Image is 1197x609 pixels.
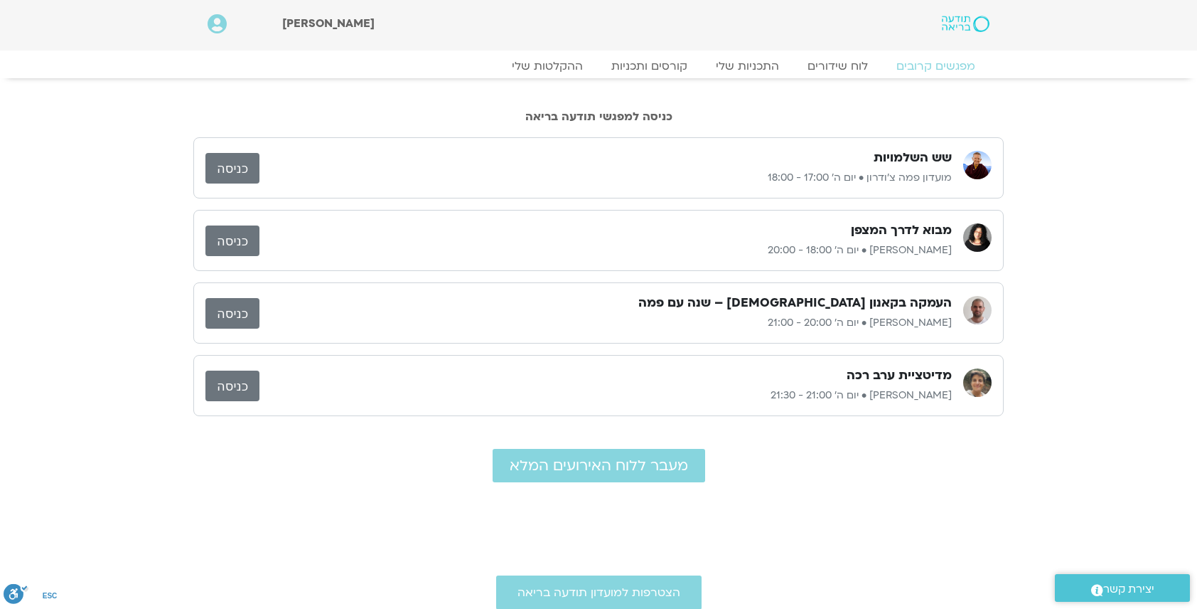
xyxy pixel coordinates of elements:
a: כניסה [205,298,259,329]
a: לוח שידורים [793,59,882,73]
a: מפגשים קרובים [882,59,989,73]
h2: כניסה למפגשי תודעה בריאה [193,110,1004,123]
p: [PERSON_NAME] • יום ה׳ 18:00 - 20:00 [259,242,952,259]
p: מועדון פמה צ'ודרון • יום ה׳ 17:00 - 18:00 [259,169,952,186]
img: דקל קנטי [963,296,992,324]
img: ארנינה קשתן [963,223,992,252]
a: מעבר ללוח האירועים המלא [493,449,705,482]
a: כניסה [205,226,259,256]
a: קורסים ותכניות [597,59,702,73]
h3: מבוא לדרך המצפן [851,222,952,239]
p: [PERSON_NAME] • יום ה׳ 20:00 - 21:00 [259,314,952,332]
span: מעבר ללוח האירועים המלא [510,457,688,474]
span: [PERSON_NAME] [282,16,375,31]
h3: שש השלמויות [874,149,952,166]
img: מועדון פמה צ'ודרון [963,151,992,179]
nav: Menu [208,59,989,73]
a: ההקלטות שלי [498,59,597,73]
p: [PERSON_NAME] • יום ה׳ 21:00 - 21:30 [259,387,952,404]
a: כניסה [205,153,259,184]
img: נעם גרייף [963,369,992,397]
h3: מדיטציית ערב רכה [847,367,952,384]
span: הצטרפות למועדון תודעה בריאה [517,586,680,599]
a: יצירת קשר [1055,574,1190,602]
a: התכניות שלי [702,59,793,73]
span: יצירת קשר [1103,580,1154,599]
a: כניסה [205,371,259,401]
h3: העמקה בקאנון [DEMOGRAPHIC_DATA] – שנה עם פמה [638,295,952,312]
